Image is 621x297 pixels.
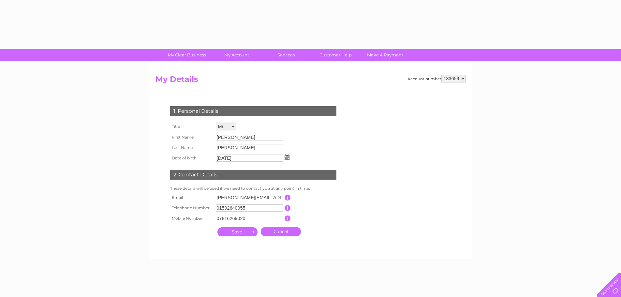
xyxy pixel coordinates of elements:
input: Information [285,205,291,211]
th: First Name [169,132,214,142]
td: These details will be used if we need to contact you at any point in time. [169,185,338,192]
div: Account number [407,75,466,82]
a: My Account [210,49,263,61]
img: ... [285,155,289,160]
th: Telephone Number [169,203,214,213]
a: Cancel [261,227,301,236]
a: My Clear Business [160,49,214,61]
input: Information [285,215,291,221]
input: Information [285,195,291,200]
th: Title [169,121,214,132]
a: Services [259,49,313,61]
a: Make A Payment [358,49,412,61]
h2: My Details [155,75,466,87]
div: 1. Personal Details [170,106,336,116]
th: Last Name [169,142,214,153]
input: Submit [217,227,258,236]
div: 2. Contact Details [170,170,336,180]
th: Mobile Number [169,213,214,224]
th: Date of birth [169,153,214,163]
th: Email [169,192,214,203]
a: Customer Help [309,49,362,61]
